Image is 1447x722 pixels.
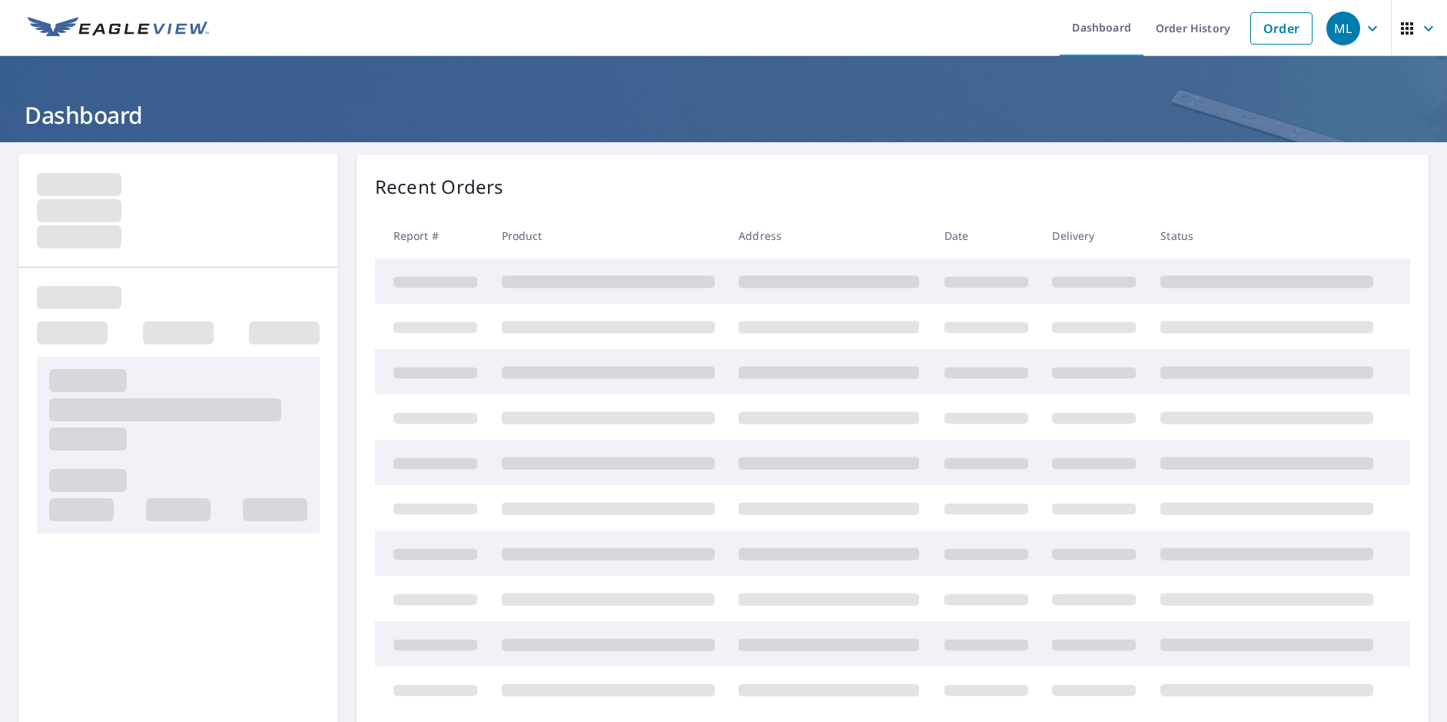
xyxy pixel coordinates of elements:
img: EV Logo [28,17,209,40]
th: Delivery [1040,213,1148,258]
th: Product [490,213,727,258]
th: Date [932,213,1040,258]
div: ML [1326,12,1360,45]
th: Status [1148,213,1386,258]
th: Address [726,213,931,258]
h1: Dashboard [18,99,1429,131]
p: Recent Orders [375,173,504,201]
a: Order [1250,12,1313,45]
th: Report # [375,213,490,258]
